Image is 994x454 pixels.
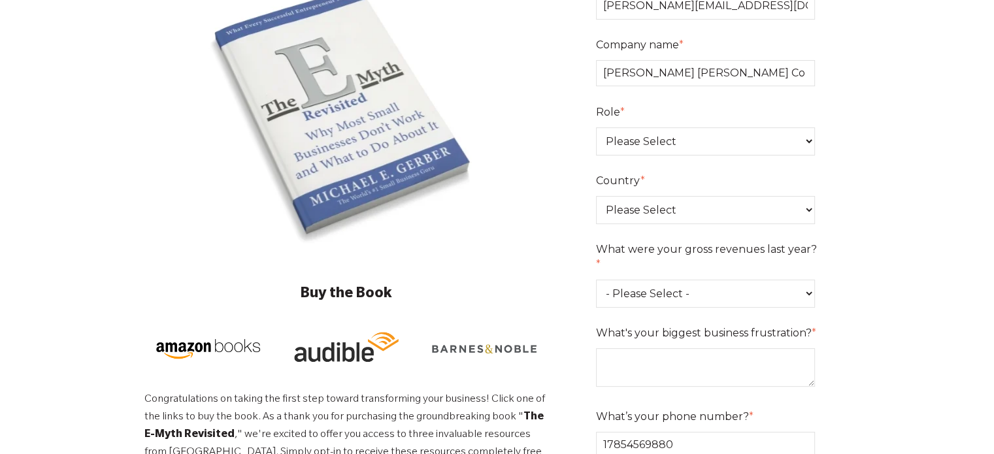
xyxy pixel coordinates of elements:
[596,243,817,255] span: What were your gross revenues last year?
[144,285,548,305] h3: Buy the Book
[420,320,548,378] img: Barnes-&-Noble-v2
[596,410,749,423] span: What’s your phone number?
[596,327,812,339] span: What's your biggest business frustration?
[596,39,679,51] span: Company name
[596,174,640,187] span: Country
[929,391,994,454] iframe: Chat Widget
[144,320,273,378] img: Amazon-Books-v2
[282,320,410,378] img: Amazon-Audible-v2
[596,106,620,118] span: Role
